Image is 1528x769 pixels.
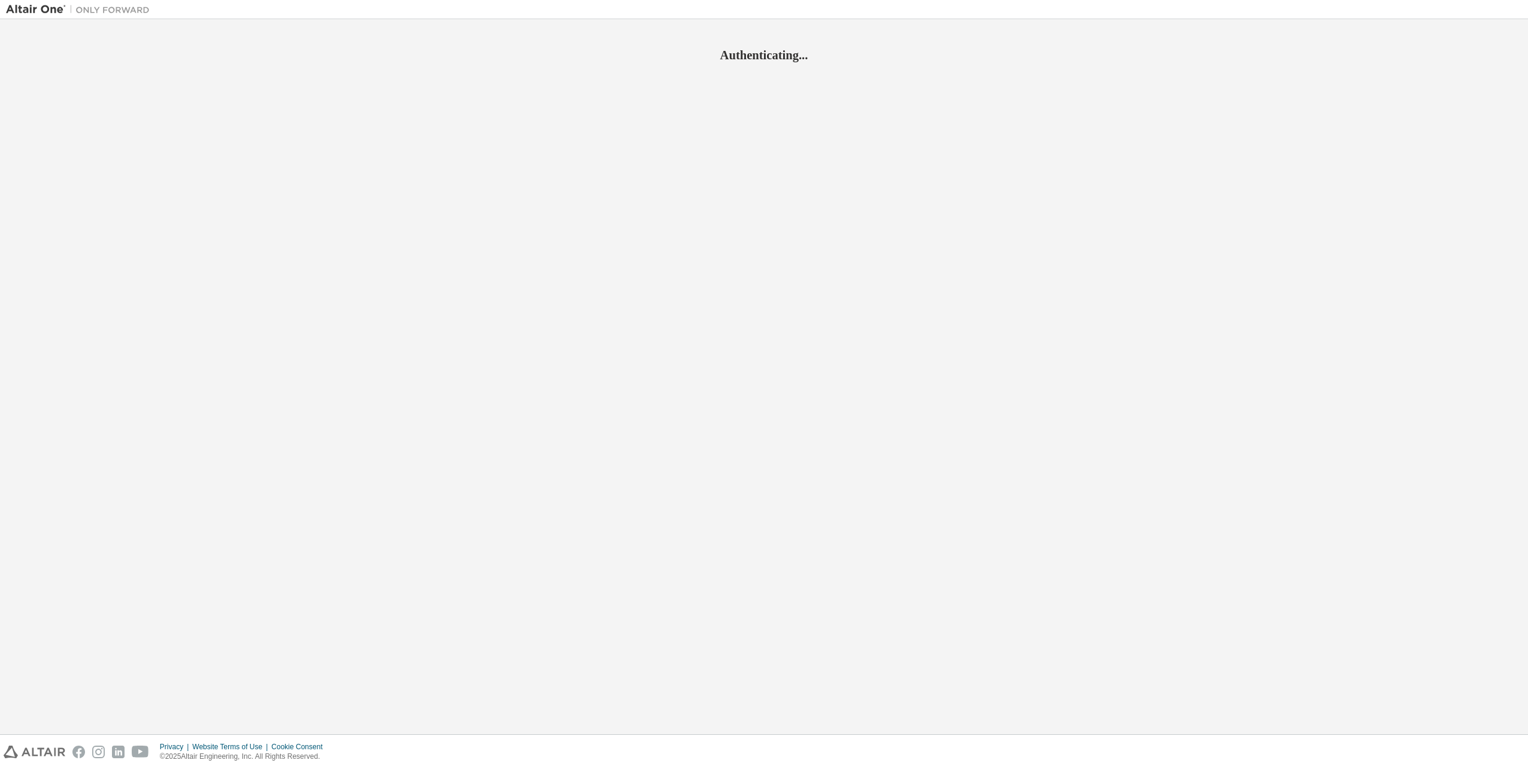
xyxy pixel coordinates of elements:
[92,746,105,758] img: instagram.svg
[6,4,156,16] img: Altair One
[160,752,330,762] p: © 2025 Altair Engineering, Inc. All Rights Reserved.
[72,746,85,758] img: facebook.svg
[160,742,192,752] div: Privacy
[271,742,329,752] div: Cookie Consent
[132,746,149,758] img: youtube.svg
[4,746,65,758] img: altair_logo.svg
[192,742,271,752] div: Website Terms of Use
[6,47,1522,63] h2: Authenticating...
[112,746,125,758] img: linkedin.svg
